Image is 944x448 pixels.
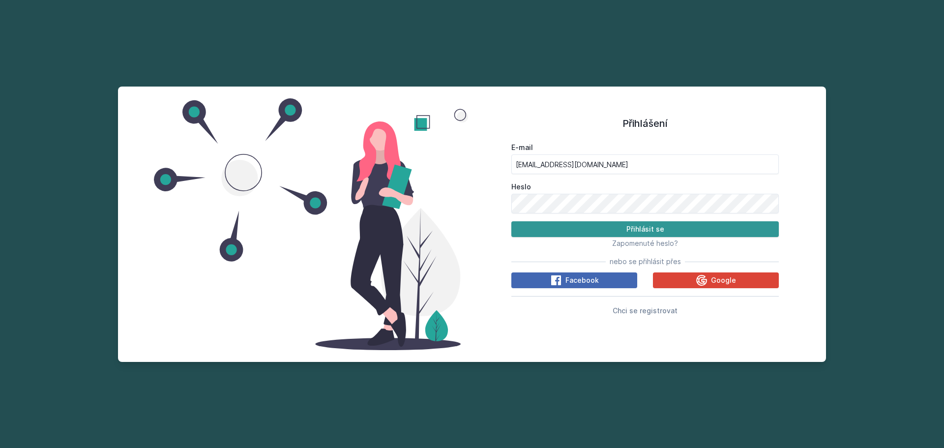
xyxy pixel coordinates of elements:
[613,304,678,316] button: Chci se registrovat
[610,257,681,267] span: nebo se přihlásit přes
[613,306,678,315] span: Chci se registrovat
[511,143,779,152] label: E-mail
[565,275,599,285] span: Facebook
[653,272,779,288] button: Google
[612,239,678,247] span: Zapomenuté heslo?
[511,154,779,174] input: Tvoje e-mailová adresa
[511,221,779,237] button: Přihlásit se
[511,182,779,192] label: Heslo
[511,272,637,288] button: Facebook
[711,275,736,285] span: Google
[511,116,779,131] h1: Přihlášení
